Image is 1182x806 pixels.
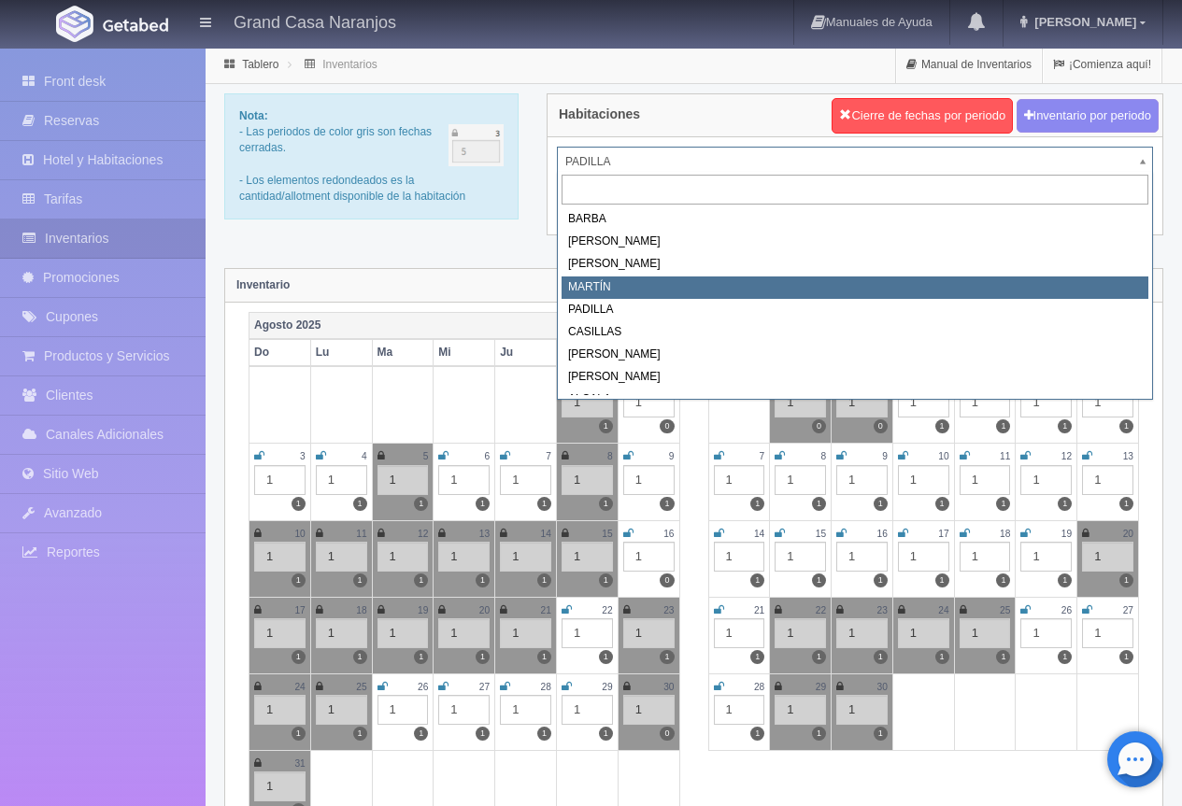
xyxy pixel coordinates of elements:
div: [PERSON_NAME] [562,344,1148,366]
div: [PERSON_NAME] [562,366,1148,389]
div: ALCALA [562,389,1148,411]
div: BARBA [562,208,1148,231]
div: [PERSON_NAME] [562,231,1148,253]
div: CASILLAS [562,321,1148,344]
div: PADILLA [562,299,1148,321]
div: MARTÍN [562,276,1148,299]
div: [PERSON_NAME] [562,253,1148,276]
